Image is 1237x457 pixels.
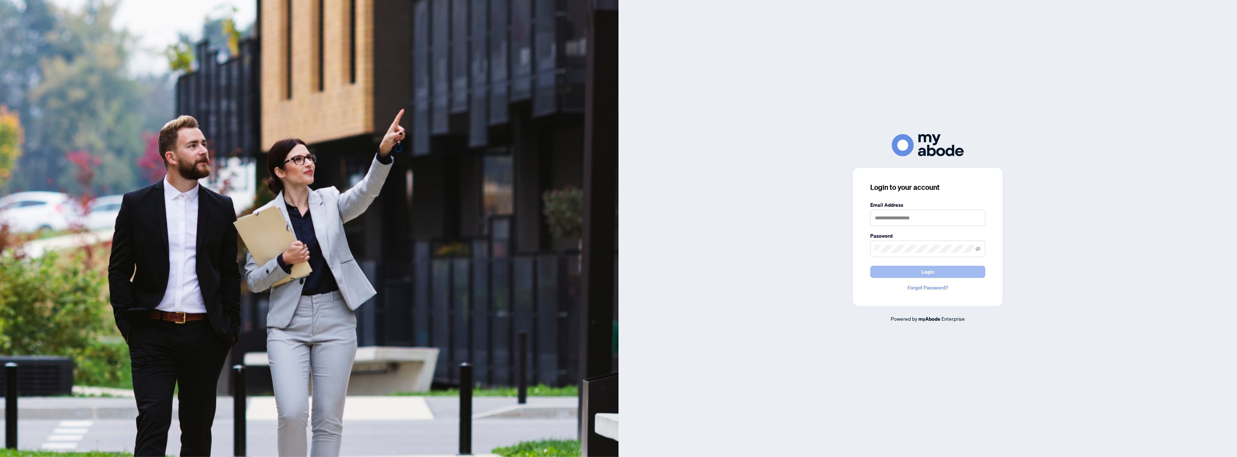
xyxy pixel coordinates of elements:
span: eye-invisible [976,246,981,251]
span: Login [921,266,934,278]
a: myAbode [918,315,940,323]
a: Forgot Password? [870,284,985,292]
h3: Login to your account [870,182,985,192]
button: Login [870,266,985,278]
span: Enterprise [941,315,965,322]
label: Password [870,232,985,240]
span: Powered by [891,315,917,322]
img: ma-logo [892,134,964,156]
label: Email Address [870,201,985,209]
